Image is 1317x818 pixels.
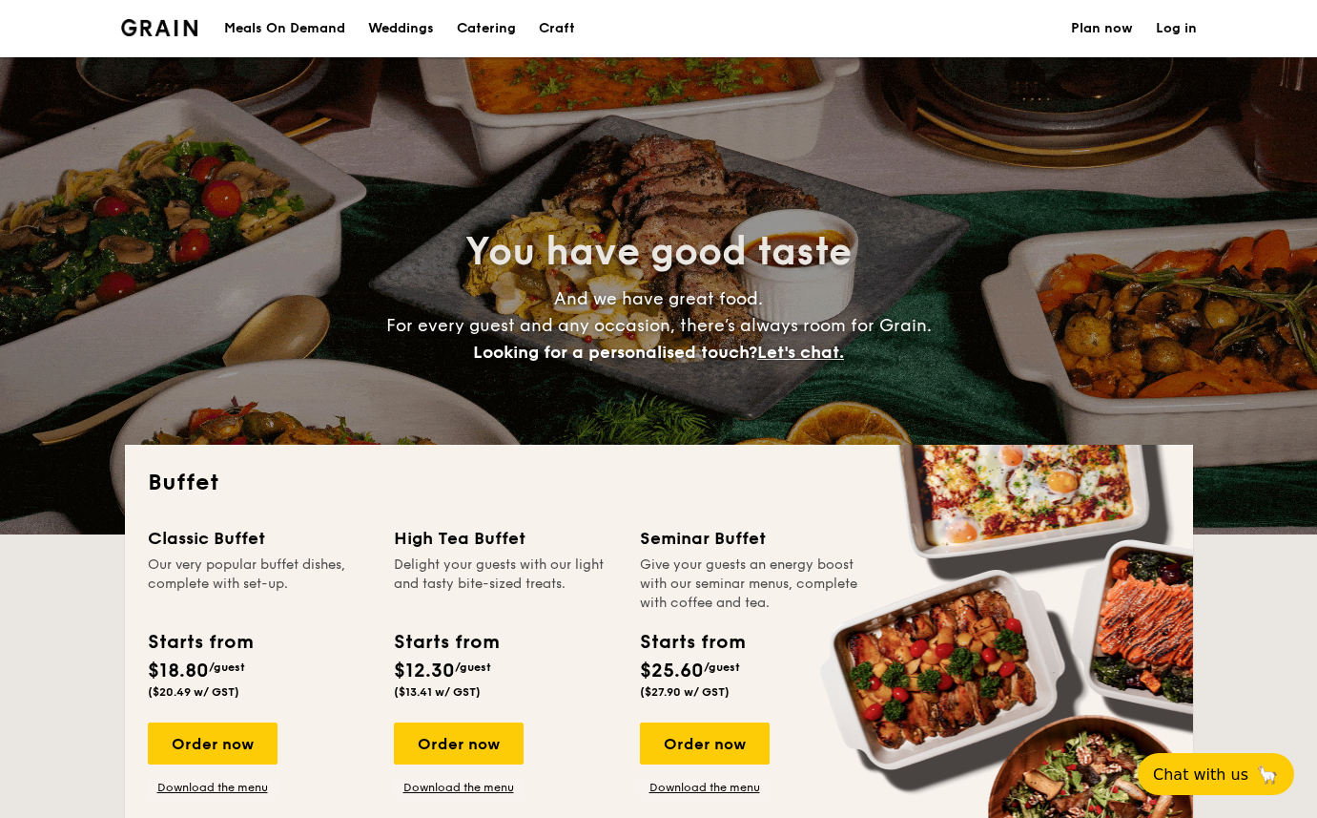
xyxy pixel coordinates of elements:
div: Starts from [148,628,252,657]
a: Logotype [121,19,198,36]
div: Starts from [394,628,498,657]
div: Give your guests an energy boost with our seminar menus, complete with coffee and tea. [640,556,863,613]
div: Order now [640,723,770,765]
span: /guest [209,661,245,674]
span: /guest [704,661,740,674]
span: ($27.90 w/ GST) [640,685,730,699]
span: ($13.41 w/ GST) [394,685,481,699]
span: Chat with us [1153,766,1248,784]
a: Download the menu [394,780,524,795]
div: Starts from [640,628,744,657]
span: 🦙 [1256,764,1279,786]
div: Delight your guests with our light and tasty bite-sized treats. [394,556,617,613]
span: $12.30 [394,660,455,682]
a: Download the menu [148,780,278,795]
span: /guest [455,661,491,674]
h2: Buffet [148,468,1170,498]
img: Grain [121,19,198,36]
div: Order now [148,723,278,765]
span: You have good taste [465,229,852,275]
div: Seminar Buffet [640,525,863,552]
a: Download the menu [640,780,770,795]
span: $18.80 [148,660,209,682]
div: Classic Buffet [148,525,371,552]
span: $25.60 [640,660,704,682]
div: Order now [394,723,524,765]
div: High Tea Buffet [394,525,617,552]
span: And we have great food. For every guest and any occasion, there’s always room for Grain. [386,288,932,363]
button: Chat with us🦙 [1138,753,1294,795]
span: Looking for a personalised touch? [473,342,757,363]
span: ($20.49 w/ GST) [148,685,239,699]
span: Let's chat. [757,342,844,363]
div: Our very popular buffet dishes, complete with set-up. [148,556,371,613]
